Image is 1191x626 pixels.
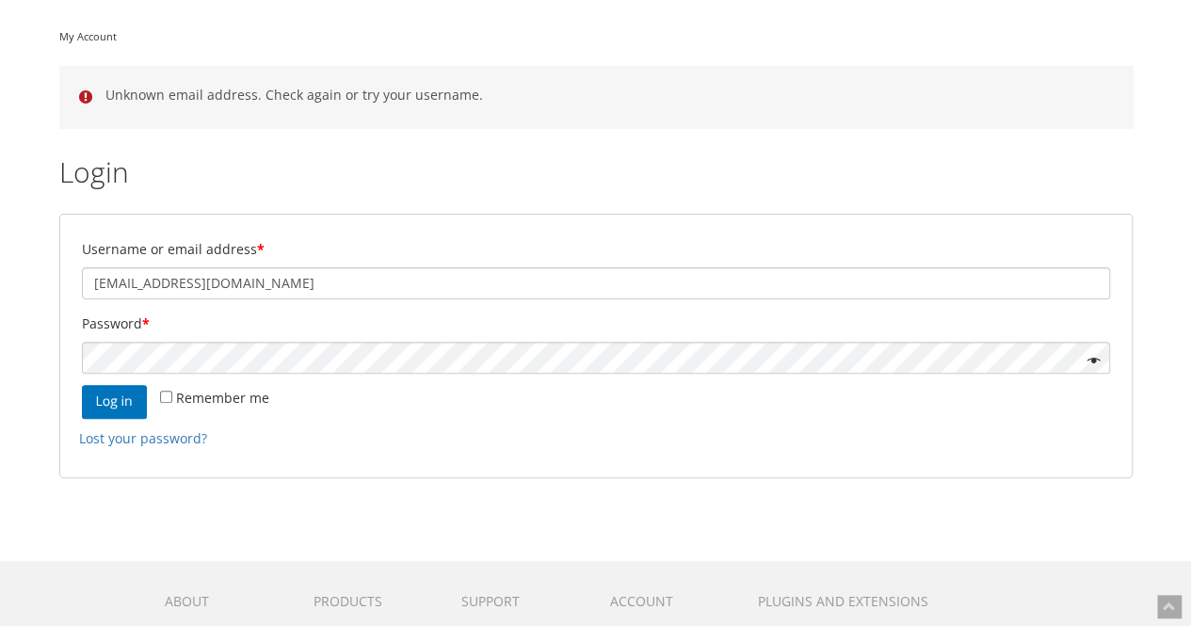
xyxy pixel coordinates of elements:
label: Password [82,311,1110,337]
h6: Products [313,594,432,608]
nav: My Account [59,25,1133,47]
a: Lost your password? [79,429,207,447]
h6: About [165,594,284,608]
h6: Account [609,594,729,608]
h6: Support [461,594,581,608]
button: Log in [82,385,147,419]
li: Unknown email address. Check again or try your username. [105,84,1106,105]
h2: Login [59,156,1133,187]
span: Remember me [176,389,269,407]
label: Username or email address [82,236,1110,263]
h6: Plugins and extensions [758,594,952,608]
input: Remember me [160,391,172,403]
